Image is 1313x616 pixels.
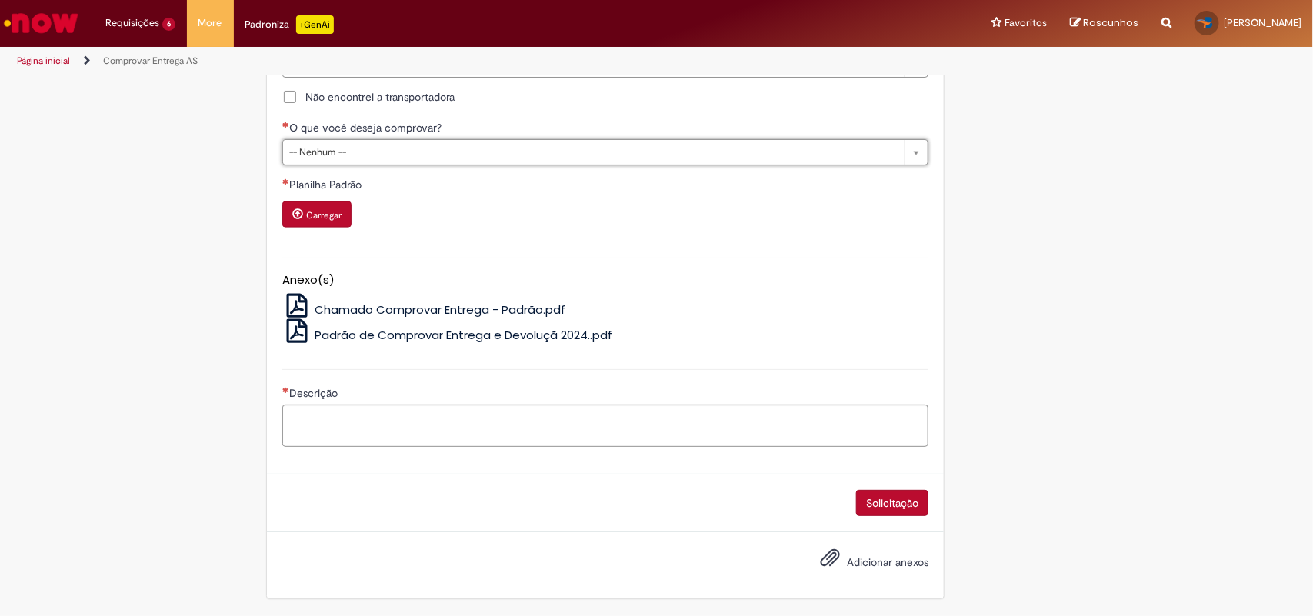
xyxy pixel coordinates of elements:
[103,55,198,67] a: Comprovar Entrega AS
[289,140,897,165] span: -- Nenhum --
[105,15,159,31] span: Requisições
[289,386,341,400] span: Descrição
[1083,15,1138,30] span: Rascunhos
[282,122,289,128] span: Necessários
[315,327,612,343] span: Padrão de Comprovar Entrega e Devoluçã 2024..pdf
[289,121,445,135] span: O que você deseja comprovar?
[12,47,864,75] ul: Trilhas de página
[816,544,844,579] button: Adicionar anexos
[1070,16,1138,31] a: Rascunhos
[856,490,928,516] button: Solicitação
[305,89,455,105] span: Não encontrei a transportadora
[162,18,175,31] span: 6
[289,178,365,191] span: Planilha Padrão
[282,327,612,343] a: Padrão de Comprovar Entrega e Devoluçã 2024..pdf
[315,301,565,318] span: Chamado Comprovar Entrega - Padrão.pdf
[306,209,342,221] small: Carregar
[198,15,222,31] span: More
[1224,16,1301,29] span: [PERSON_NAME]
[282,178,289,185] span: Necessários
[847,555,928,569] span: Adicionar anexos
[282,301,565,318] a: Chamado Comprovar Entrega - Padrão.pdf
[245,15,334,34] div: Padroniza
[282,274,928,287] h5: Anexo(s)
[17,55,70,67] a: Página inicial
[282,405,928,447] textarea: Descrição
[1005,15,1047,31] span: Favoritos
[282,387,289,393] span: Necessários
[282,201,352,228] button: Carregar anexo de Planilha Padrão Required
[296,15,334,34] p: +GenAi
[2,8,81,38] img: ServiceNow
